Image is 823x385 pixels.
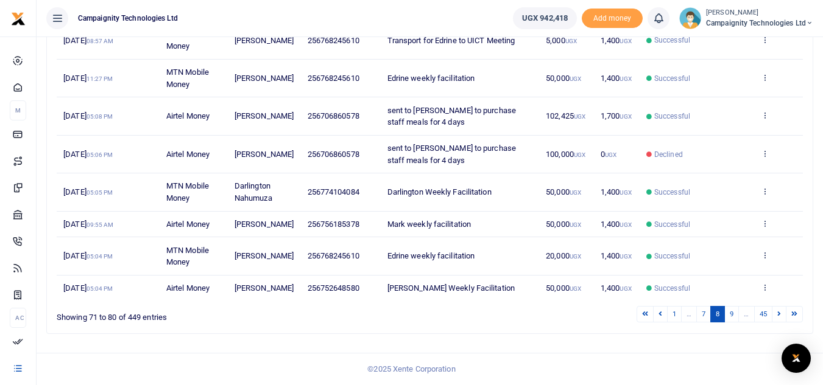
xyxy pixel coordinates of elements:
[601,187,632,196] span: 1,400
[87,221,114,228] small: 09:55 AM
[570,285,581,292] small: UGX
[667,306,682,322] a: 1
[63,74,113,83] span: [DATE]
[522,12,568,24] span: UGX 942,418
[387,283,515,293] span: [PERSON_NAME] Weekly Facilitation
[620,75,631,82] small: UGX
[620,113,631,120] small: UGX
[582,9,643,29] li: Toup your wallet
[654,251,690,262] span: Successful
[387,144,516,165] span: sent to [PERSON_NAME] to purchase staff meals for 4 days
[63,220,113,229] span: [DATE]
[601,220,632,229] span: 1,400
[654,283,690,294] span: Successful
[87,189,113,196] small: 05:05 PM
[582,9,643,29] span: Add money
[235,74,294,83] span: [PERSON_NAME]
[546,111,585,120] span: 102,425
[620,189,631,196] small: UGX
[570,189,581,196] small: UGX
[235,220,294,229] span: [PERSON_NAME]
[87,151,113,158] small: 05:06 PM
[574,151,585,158] small: UGX
[706,8,813,18] small: [PERSON_NAME]
[308,251,359,260] span: 256768245610
[308,74,359,83] span: 256768245610
[10,100,26,120] li: M
[166,246,209,267] span: MTN Mobile Money
[601,74,632,83] span: 1,400
[706,18,813,29] span: Campaignity Technologies Ltd
[63,283,113,293] span: [DATE]
[87,75,113,82] small: 11:27 PM
[166,68,209,89] span: MTN Mobile Money
[654,149,683,160] span: Declined
[570,253,581,260] small: UGX
[387,106,516,127] span: sent to [PERSON_NAME] to purchase staff meals for 4 days
[235,181,272,203] span: Darlington Nahumuza
[57,305,362,324] div: Showing 71 to 80 of 449 entries
[565,38,577,44] small: UGX
[63,36,113,45] span: [DATE]
[11,13,26,23] a: logo-small logo-large logo-large
[546,251,581,260] span: 20,000
[235,150,294,159] span: [PERSON_NAME]
[87,253,113,260] small: 05:04 PM
[782,344,811,373] div: Open Intercom Messenger
[513,7,577,29] a: UGX 942,418
[654,35,690,46] span: Successful
[574,113,585,120] small: UGX
[235,251,294,260] span: [PERSON_NAME]
[308,220,359,229] span: 256756185378
[601,150,616,159] span: 0
[754,306,772,322] a: 45
[166,181,209,203] span: MTN Mobile Money
[546,74,581,83] span: 50,000
[63,111,113,120] span: [DATE]
[620,38,631,44] small: UGX
[601,36,632,45] span: 1,400
[73,13,183,24] span: Campaignity Technologies Ltd
[63,187,113,196] span: [DATE]
[620,285,631,292] small: UGX
[620,253,631,260] small: UGX
[166,150,210,159] span: Airtel Money
[710,306,725,322] a: 8
[654,219,690,230] span: Successful
[679,7,701,29] img: profile-user
[387,36,515,45] span: Transport for Edrine to UICT Meeting
[166,283,210,293] span: Airtel Money
[620,221,631,228] small: UGX
[11,12,26,26] img: logo-small
[308,36,359,45] span: 256768245610
[235,111,294,120] span: [PERSON_NAME]
[87,285,113,292] small: 05:04 PM
[654,111,690,122] span: Successful
[166,220,210,229] span: Airtel Money
[387,220,471,229] span: Mark weekly facilitation
[308,283,359,293] span: 256752648580
[601,111,632,120] span: 1,700
[308,150,359,159] span: 256706860578
[87,113,113,120] small: 05:08 PM
[308,111,359,120] span: 256706860578
[546,283,581,293] span: 50,000
[387,251,475,260] span: Edrine weekly facilitation
[724,306,739,322] a: 9
[601,283,632,293] span: 1,400
[570,221,581,228] small: UGX
[166,111,210,120] span: Airtel Money
[308,187,359,196] span: 256774104084
[235,283,294,293] span: [PERSON_NAME]
[387,74,475,83] span: Edrine weekly facilitation
[601,251,632,260] span: 1,400
[546,187,581,196] span: 50,000
[63,251,113,260] span: [DATE]
[605,151,616,158] small: UGX
[235,36,294,45] span: [PERSON_NAME]
[387,187,492,196] span: Darlington Weekly Facilitation
[679,7,813,29] a: profile-user [PERSON_NAME] Campaignity Technologies Ltd
[570,75,581,82] small: UGX
[582,13,643,22] a: Add money
[87,38,114,44] small: 08:57 AM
